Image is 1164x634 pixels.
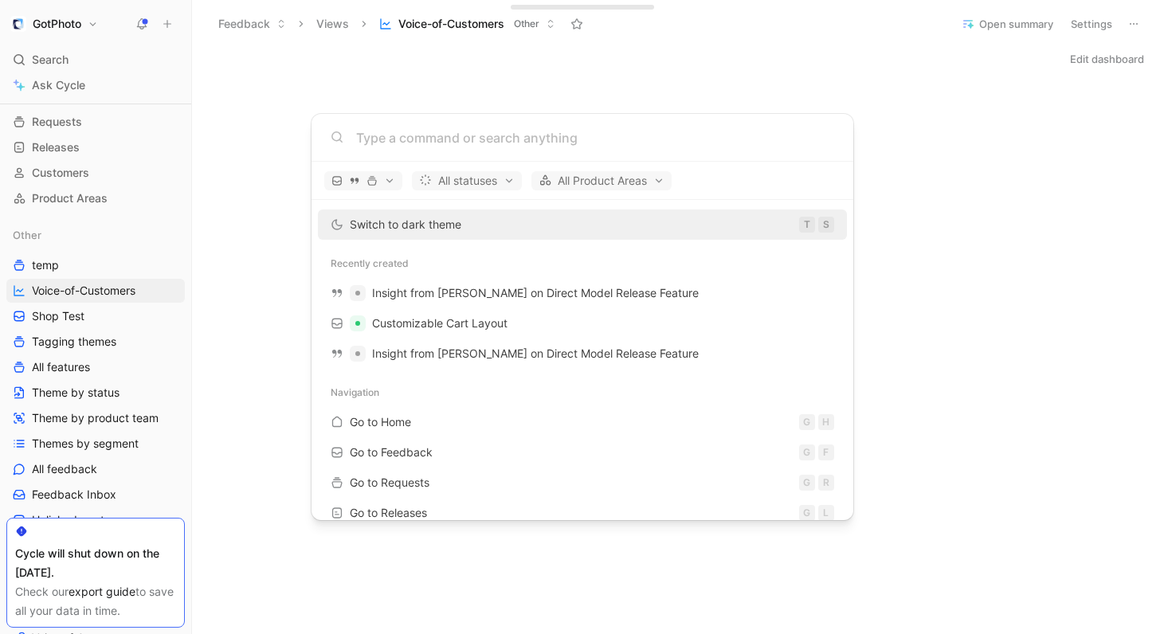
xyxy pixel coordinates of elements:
span: Go to Feedback [350,445,433,459]
div: L [818,505,834,521]
a: Go to HomeGH [318,407,847,437]
a: Go to RequestsGR [318,468,847,498]
div: T [799,217,815,233]
div: G [799,475,815,491]
div: Recently created [312,249,853,278]
span: Go to Requests [350,475,429,489]
button: All Product Areas [531,171,672,190]
span: Go to Releases [350,506,427,519]
span: All statuses [419,171,515,190]
span: Switch to dark theme [350,217,461,231]
a: Insight from [PERSON_NAME] on Direct Model Release Feature [318,278,847,308]
div: G [799,414,815,430]
span: Insight from [PERSON_NAME] on Direct Model Release Feature [372,346,699,360]
div: S [818,217,834,233]
div: R [818,475,834,491]
div: H [818,414,834,430]
button: All statuses [412,171,522,190]
span: Customizable Cart Layout [372,316,508,330]
div: Navigation [312,378,853,407]
div: F [818,444,834,460]
a: Go to FeedbackGF [318,437,847,468]
span: Go to Home [350,415,411,429]
a: Insight from [PERSON_NAME] on Direct Model Release Feature [318,339,847,369]
div: G [799,444,815,460]
a: Go to ReleasesGL [318,498,847,528]
div: G [799,505,815,521]
span: Insight from [PERSON_NAME] on Direct Model Release Feature [372,286,699,299]
button: Switch to dark themeTS [318,209,847,240]
span: All Product Areas [539,171,664,190]
a: Customizable Cart Layout [318,308,847,339]
input: Type a command or search anything [356,128,834,147]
